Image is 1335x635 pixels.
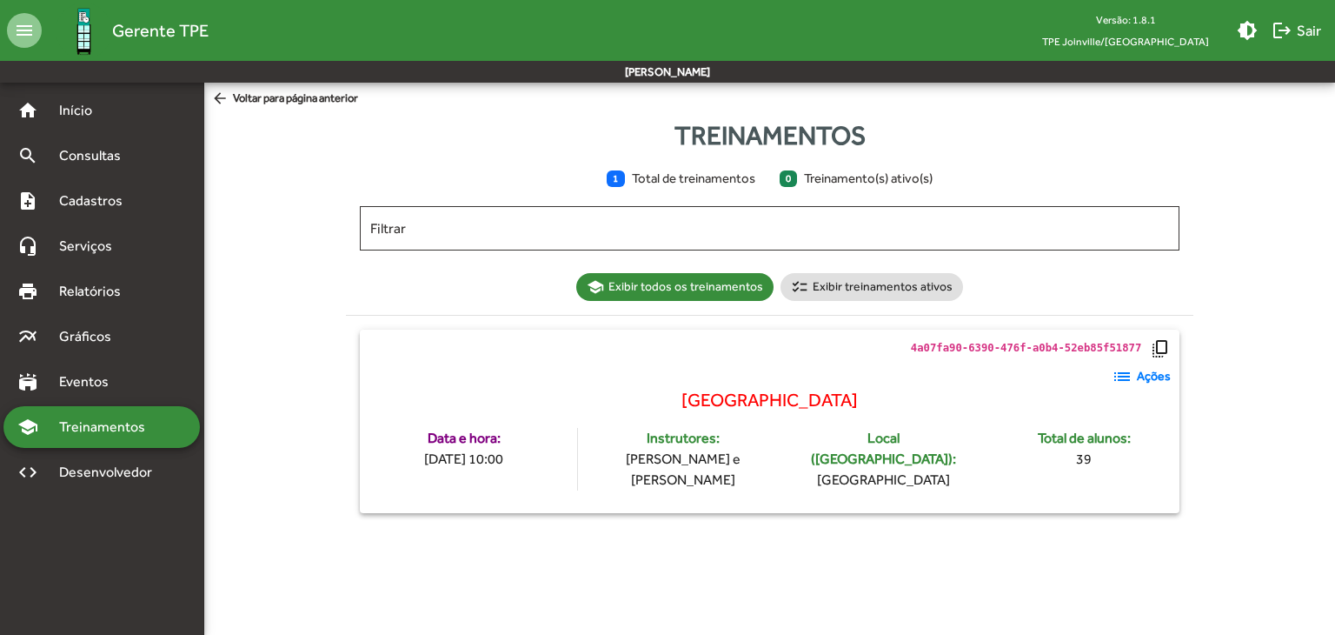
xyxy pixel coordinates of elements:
span: Sair [1272,15,1321,46]
strong: Ações [1137,367,1171,385]
span: TPE Joinville/[GEOGRAPHIC_DATA] [1028,30,1223,52]
div: 39 [1076,449,1092,470]
span: Gráficos [49,326,135,347]
div: [GEOGRAPHIC_DATA] [817,470,950,491]
span: Consultas [49,145,143,166]
div: Treinamentos [204,116,1335,155]
div: Versão: 1.8.1 [1028,9,1223,30]
mat-icon: home [17,100,38,121]
span: Treinamentos [49,417,166,438]
mat-icon: multiline_chart [17,326,38,347]
span: Desenvolvedor [49,462,172,483]
a: Gerente TPE [42,3,209,59]
div: Instrutores: [647,428,720,449]
div: Data e hora: [428,428,501,449]
mat-icon: stadium [17,371,38,392]
span: Serviços [49,236,136,257]
mat-icon: logout [1272,20,1292,41]
span: Voltar para página anterior [211,90,358,109]
span: Eventos [49,371,132,392]
mat-icon: arrow_back [211,90,233,109]
span: Gerente TPE [112,17,209,44]
span: Relatórios [49,281,143,302]
div: [DATE] 10:00 [424,449,503,470]
mat-icon: headset_mic [17,236,38,257]
span: Cadastros [49,190,145,211]
code: 4a07fa90-6390-476f-a0b4-52eb85f51877 [911,340,1142,356]
mat-icon: search [17,145,38,166]
mat-icon: copy_all [1150,338,1171,359]
mat-icon: print [17,281,38,302]
div: Local ([GEOGRAPHIC_DATA]): [796,428,971,470]
mat-icon: list [1112,366,1132,387]
mat-icon: school [17,417,38,438]
img: Logo [56,3,112,59]
span: Início [49,100,117,121]
mat-icon: menu [7,13,42,48]
button: Sair [1265,15,1328,46]
mat-chip: Exibir treinamentos ativos [780,273,963,301]
mat-icon: brightness_medium [1237,20,1258,41]
span: 0 [780,170,798,187]
mat-icon: school [587,278,604,296]
div: Total de alunos: [1038,428,1131,449]
span: [GEOGRAPHIC_DATA] [681,387,858,415]
span: Treinamento(s) ativo(s) [780,169,933,189]
mat-icon: note_add [17,190,38,211]
span: 1 [607,170,625,187]
mat-chip: Exibir todos os treinamentos [576,273,774,301]
mat-icon: checklist [791,278,808,296]
div: [PERSON_NAME] e [PERSON_NAME] [595,449,770,491]
span: Total de treinamentos [607,169,762,189]
mat-icon: code [17,462,38,483]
